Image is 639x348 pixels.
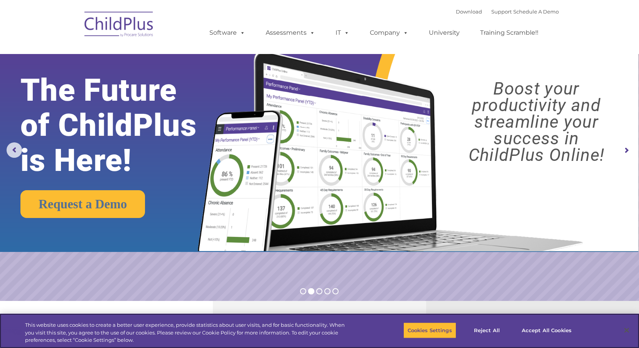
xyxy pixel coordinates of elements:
img: ChildPlus by Procare Solutions [81,6,158,45]
span: Phone number [107,83,140,88]
a: Software [202,25,253,41]
a: Company [362,25,416,41]
a: Request a Demo [20,190,145,218]
a: Support [491,8,512,15]
font: | [456,8,559,15]
a: University [421,25,467,41]
a: Assessments [258,25,323,41]
button: Reject All [463,322,511,338]
rs-layer: The Future of ChildPlus is Here! [20,73,224,178]
span: Last name [107,51,131,57]
a: Download [456,8,482,15]
a: IT [328,25,357,41]
a: Training Scramble!! [472,25,546,41]
div: This website uses cookies to create a better user experience, provide statistics about user visit... [25,321,351,344]
a: Schedule A Demo [513,8,559,15]
button: Cookies Settings [403,322,456,338]
rs-layer: Boost your productivity and streamline your success in ChildPlus Online! [442,80,631,163]
button: Accept All Cookies [518,322,576,338]
button: Close [618,322,635,339]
